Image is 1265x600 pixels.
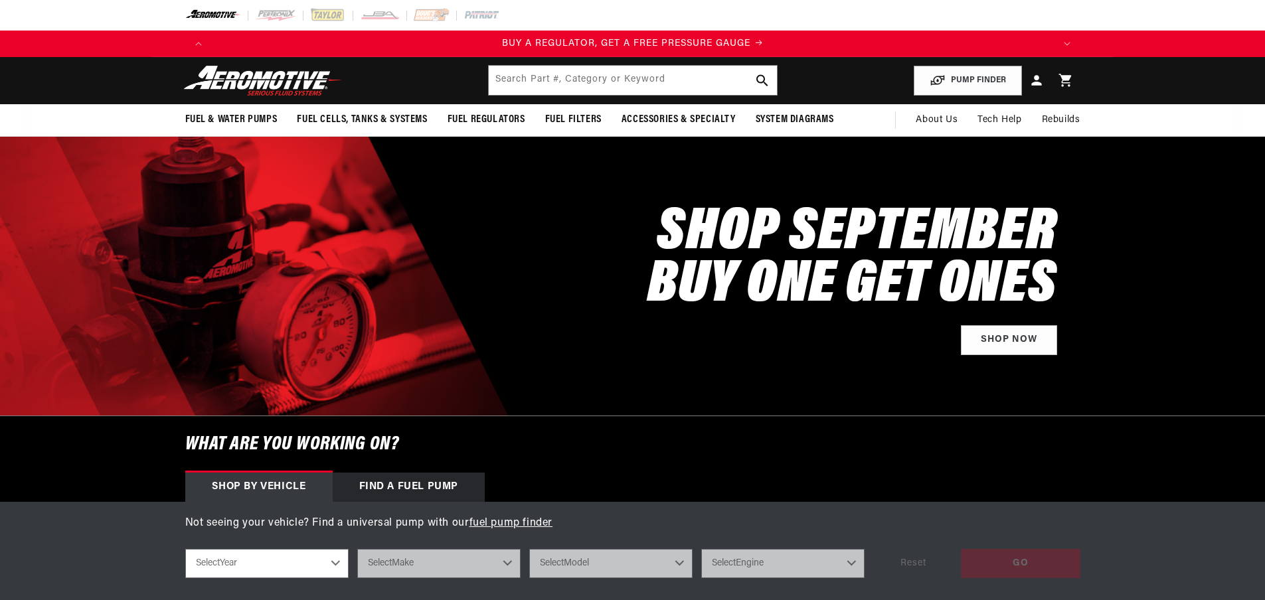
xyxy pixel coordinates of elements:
[914,66,1022,96] button: PUMP FINDER
[756,113,834,127] span: System Diagrams
[212,37,1054,51] div: 1 of 4
[489,66,777,95] input: Search by Part Number, Category or Keyword
[916,115,958,125] span: About Us
[701,549,865,578] select: Engine
[152,416,1114,473] h6: What are you working on?
[185,31,212,57] button: Translation missing: en.sections.announcements.previous_announcement
[612,104,746,135] summary: Accessories & Specialty
[185,113,278,127] span: Fuel & Water Pumps
[175,104,288,135] summary: Fuel & Water Pumps
[977,113,1021,127] span: Tech Help
[1032,104,1090,136] summary: Rebuilds
[746,104,844,135] summary: System Diagrams
[212,37,1054,51] div: Announcement
[1042,113,1080,127] span: Rebuilds
[622,113,736,127] span: Accessories & Specialty
[961,325,1057,355] a: Shop Now
[438,104,535,135] summary: Fuel Regulators
[968,104,1031,136] summary: Tech Help
[185,515,1080,532] p: Not seeing your vehicle? Find a universal pump with our
[357,549,521,578] select: Make
[212,37,1054,51] a: BUY A REGULATOR, GET A FREE PRESSURE GAUGE
[502,38,750,48] span: BUY A REGULATOR, GET A FREE PRESSURE GAUGE
[180,65,346,96] img: Aeromotive
[333,473,485,502] div: Find a Fuel Pump
[535,104,612,135] summary: Fuel Filters
[287,104,437,135] summary: Fuel Cells, Tanks & Systems
[647,208,1057,313] h2: SHOP SEPTEMBER BUY ONE GET ONES
[1054,31,1080,57] button: Translation missing: en.sections.announcements.next_announcement
[185,473,333,502] div: Shop by vehicle
[545,113,602,127] span: Fuel Filters
[297,113,427,127] span: Fuel Cells, Tanks & Systems
[469,518,553,528] a: fuel pump finder
[448,113,525,127] span: Fuel Regulators
[185,549,349,578] select: Year
[529,549,693,578] select: Model
[152,31,1114,57] slideshow-component: Translation missing: en.sections.announcements.announcement_bar
[906,104,968,136] a: About Us
[748,66,777,95] button: search button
